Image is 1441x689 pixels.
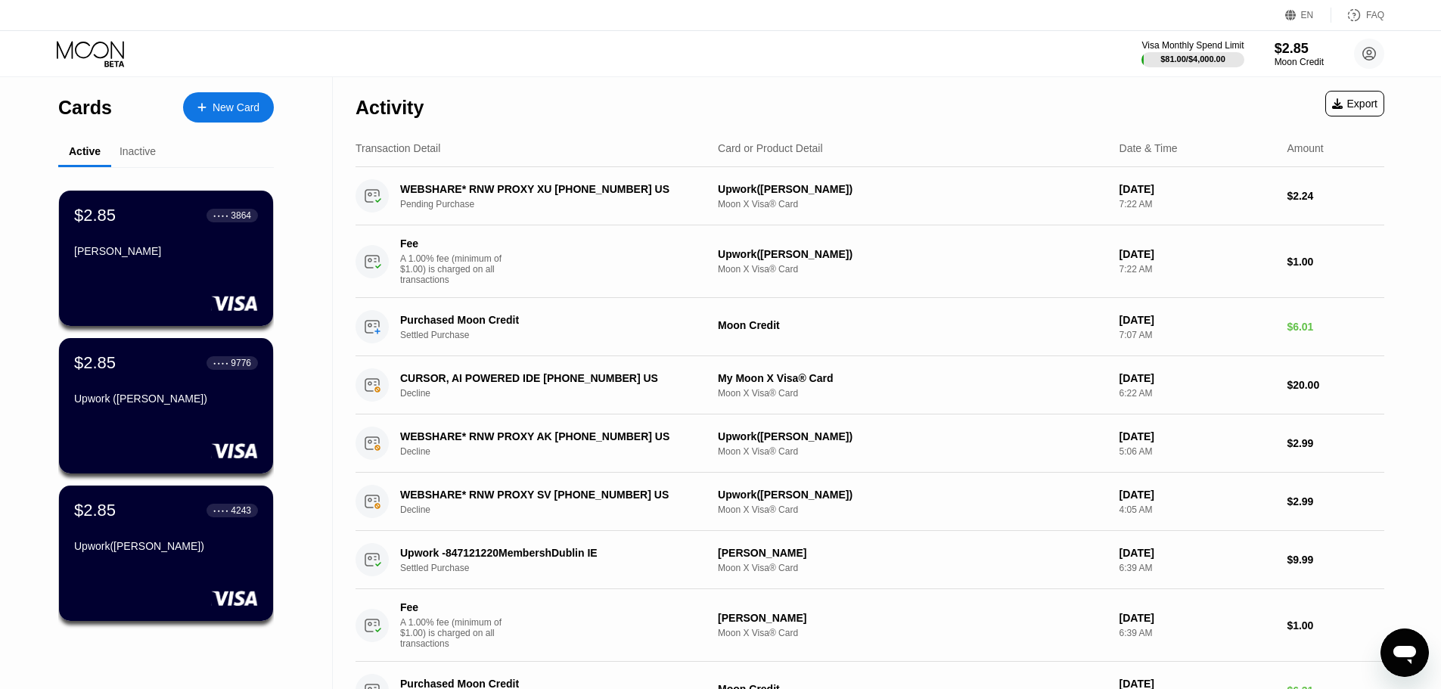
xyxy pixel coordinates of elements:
div: Moon X Visa® Card [718,388,1107,399]
div: [DATE] [1120,612,1275,624]
div: 5:06 AM [1120,446,1275,457]
div: EN [1301,10,1314,20]
div: Purchased Moon CreditSettled PurchaseMoon Credit[DATE]7:07 AM$6.01 [356,298,1384,356]
div: Moon X Visa® Card [718,446,1107,457]
div: [DATE] [1120,248,1275,260]
div: Date & Time [1120,142,1178,154]
div: Moon X Visa® Card [718,199,1107,209]
div: Export [1325,91,1384,116]
div: 7:22 AM [1120,199,1275,209]
div: New Card [213,101,259,114]
div: 7:07 AM [1120,330,1275,340]
div: ● ● ● ● [213,508,228,513]
div: $2.85● ● ● ●4243Upwork([PERSON_NAME]) [59,486,273,621]
div: $2.99 [1287,437,1384,449]
div: CURSOR, AI POWERED IDE [PHONE_NUMBER] US [400,372,694,384]
div: [PERSON_NAME] [718,612,1107,624]
div: Settled Purchase [400,330,716,340]
div: Upwork([PERSON_NAME]) [74,540,258,552]
div: Upwork([PERSON_NAME]) [718,248,1107,260]
div: WEBSHARE* RNW PROXY AK [PHONE_NUMBER] USDeclineUpwork([PERSON_NAME])Moon X Visa® Card[DATE]5:06 A... [356,414,1384,473]
div: $81.00 / $4,000.00 [1160,54,1225,64]
div: Active [69,145,101,157]
div: Export [1332,98,1377,110]
div: EN [1285,8,1331,23]
div: Moon X Visa® Card [718,628,1107,638]
div: [DATE] [1120,430,1275,442]
div: 4:05 AM [1120,504,1275,515]
div: [DATE] [1120,183,1275,195]
div: [DATE] [1120,372,1275,384]
div: Inactive [120,145,156,157]
div: [PERSON_NAME] [718,547,1107,559]
div: [DATE] [1120,547,1275,559]
div: WEBSHARE* RNW PROXY SV [PHONE_NUMBER] US [400,489,694,501]
div: WEBSHARE* RNW PROXY XU [PHONE_NUMBER] USPending PurchaseUpwork([PERSON_NAME])Moon X Visa® Card[DA... [356,167,1384,225]
div: Moon Credit [1275,57,1324,67]
div: $2.85Moon Credit [1275,41,1324,67]
div: My Moon X Visa® Card [718,372,1107,384]
div: A 1.00% fee (minimum of $1.00) is charged on all transactions [400,617,514,649]
div: FeeA 1.00% fee (minimum of $1.00) is charged on all transactions[PERSON_NAME]Moon X Visa® Card[DA... [356,589,1384,662]
div: $2.85 [1275,41,1324,57]
div: Upwork -847121220MembershDublin IE [400,547,694,559]
div: $6.01 [1287,321,1384,333]
div: Amount [1287,142,1323,154]
div: WEBSHARE* RNW PROXY XU [PHONE_NUMBER] US [400,183,694,195]
div: FeeA 1.00% fee (minimum of $1.00) is charged on all transactionsUpwork([PERSON_NAME])Moon X Visa®... [356,225,1384,298]
div: 4243 [231,505,251,516]
div: 3864 [231,210,251,221]
div: $2.99 [1287,495,1384,507]
div: 6:39 AM [1120,563,1275,573]
div: CURSOR, AI POWERED IDE [PHONE_NUMBER] USDeclineMy Moon X Visa® CardMoon X Visa® Card[DATE]6:22 AM... [356,356,1384,414]
div: Transaction Detail [356,142,440,154]
div: $2.85● ● ● ●3864[PERSON_NAME] [59,191,273,326]
div: Visa Monthly Spend Limit [1141,40,1244,51]
div: ● ● ● ● [213,213,228,218]
div: Fee [400,237,506,250]
div: $2.85 [74,353,116,373]
div: A 1.00% fee (minimum of $1.00) is charged on all transactions [400,253,514,285]
div: ● ● ● ● [213,361,228,365]
div: [DATE] [1120,314,1275,326]
div: Moon X Visa® Card [718,563,1107,573]
iframe: Button to launch messaging window [1380,628,1429,677]
div: Upwork([PERSON_NAME]) [718,183,1107,195]
div: Activity [356,97,424,119]
div: [DATE] [1120,489,1275,501]
div: Fee [400,601,506,613]
div: $20.00 [1287,379,1384,391]
div: Moon Credit [718,319,1107,331]
div: $2.85 [74,206,116,225]
div: $1.00 [1287,256,1384,268]
div: 6:39 AM [1120,628,1275,638]
div: Moon X Visa® Card [718,504,1107,515]
div: Decline [400,446,716,457]
div: 6:22 AM [1120,388,1275,399]
div: 7:22 AM [1120,264,1275,275]
div: Upwork([PERSON_NAME]) [718,489,1107,501]
div: [PERSON_NAME] [74,245,258,257]
div: Pending Purchase [400,199,716,209]
div: Cards [58,97,112,119]
div: New Card [183,92,274,123]
div: $9.99 [1287,554,1384,566]
div: Visa Monthly Spend Limit$81.00/$4,000.00 [1141,40,1244,67]
div: Upwork -847121220MembershDublin IESettled Purchase[PERSON_NAME]Moon X Visa® Card[DATE]6:39 AM$9.99 [356,531,1384,589]
div: Decline [400,504,716,515]
div: 9776 [231,358,251,368]
div: Card or Product Detail [718,142,823,154]
div: WEBSHARE* RNW PROXY AK [PHONE_NUMBER] US [400,430,694,442]
div: Upwork([PERSON_NAME]) [718,430,1107,442]
div: Moon X Visa® Card [718,264,1107,275]
div: Decline [400,388,716,399]
div: WEBSHARE* RNW PROXY SV [PHONE_NUMBER] USDeclineUpwork([PERSON_NAME])Moon X Visa® Card[DATE]4:05 A... [356,473,1384,531]
div: $2.24 [1287,190,1384,202]
div: $2.85 [74,501,116,520]
div: Purchased Moon Credit [400,314,694,326]
div: $1.00 [1287,619,1384,632]
div: FAQ [1366,10,1384,20]
div: Upwork ([PERSON_NAME]) [74,393,258,405]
